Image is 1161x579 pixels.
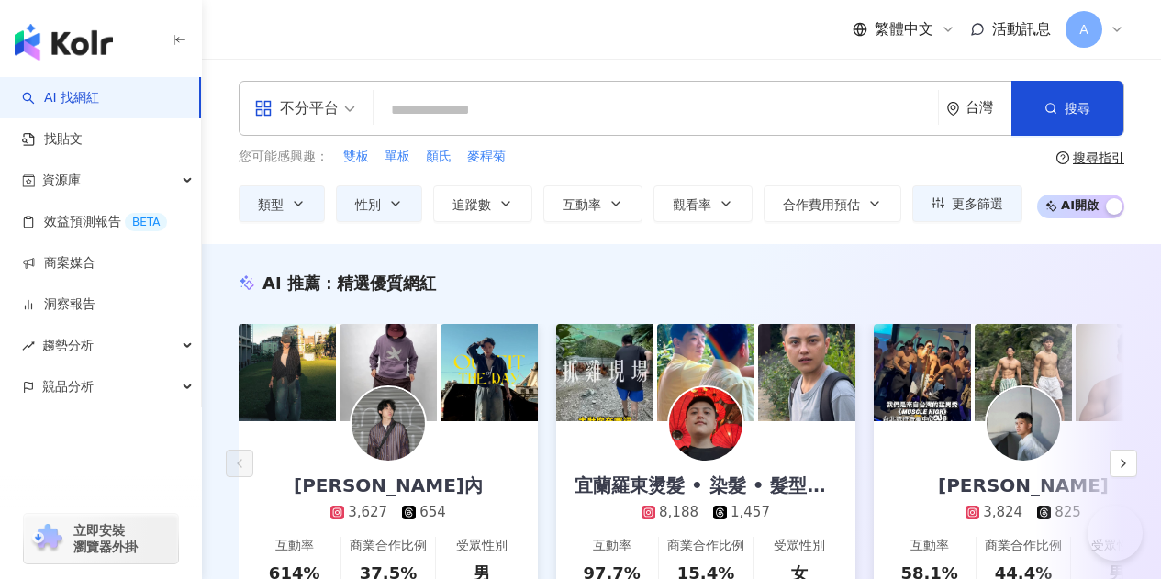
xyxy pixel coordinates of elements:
img: post-image [874,324,971,421]
div: 互動率 [593,537,631,555]
span: environment [946,102,960,116]
span: 精選優質網紅 [337,273,436,293]
span: 單板 [385,148,410,166]
img: KOL Avatar [352,387,425,461]
span: rise [22,340,35,352]
span: 活動訊息 [992,20,1051,38]
span: 雙板 [343,148,369,166]
div: 商業合作比例 [985,537,1062,555]
span: 互動率 [563,197,601,212]
button: 性別 [336,185,422,222]
div: 不分平台 [254,94,339,123]
div: 商業合作比例 [350,537,427,555]
div: 825 [1055,503,1081,522]
span: 合作費用預估 [783,197,860,212]
div: 1,457 [731,503,770,522]
img: KOL Avatar [669,387,742,461]
span: 顏氏 [426,148,452,166]
a: searchAI 找網紅 [22,89,99,107]
span: A [1079,19,1088,39]
button: 雙板 [342,147,370,167]
button: 單板 [384,147,411,167]
img: chrome extension [29,524,65,553]
div: 互動率 [910,537,949,555]
button: 合作費用預估 [764,185,901,222]
img: post-image [657,324,754,421]
div: [PERSON_NAME]內 [275,473,501,498]
img: KOL Avatar [987,387,1060,461]
a: 效益預測報告BETA [22,213,167,231]
span: 您可能感興趣： [239,148,329,166]
button: 更多篩選 [912,185,1022,222]
img: post-image [758,324,855,421]
span: 更多篩選 [952,196,1003,211]
div: 受眾性別 [456,537,508,555]
span: 性別 [355,197,381,212]
div: 互動率 [275,537,314,555]
span: 競品分析 [42,366,94,407]
img: logo [15,24,113,61]
div: 宜蘭羅東燙髮 • 染髮 • 髮型設計師安安??? [556,473,855,498]
span: 麥稈菊 [467,148,506,166]
div: 3,627 [348,503,387,522]
iframe: Help Scout Beacon - Open [1088,506,1143,561]
div: 8,188 [659,503,698,522]
span: 搜尋 [1065,101,1090,116]
div: [PERSON_NAME] [920,473,1127,498]
button: 類型 [239,185,325,222]
img: post-image [975,324,1072,421]
a: chrome extension立即安裝 瀏覽器外掛 [24,514,178,563]
img: post-image [556,324,653,421]
button: 麥稈菊 [466,147,507,167]
span: appstore [254,99,273,117]
button: 追蹤數 [433,185,532,222]
span: question-circle [1056,151,1069,164]
div: AI 推薦 ： [262,272,436,295]
a: 找貼文 [22,130,83,149]
button: 觀看率 [653,185,753,222]
span: 追蹤數 [452,197,491,212]
img: post-image [340,324,437,421]
a: 洞察報告 [22,295,95,314]
span: 觀看率 [673,197,711,212]
span: 資源庫 [42,160,81,201]
button: 互動率 [543,185,642,222]
span: 類型 [258,197,284,212]
button: 顏氏 [425,147,452,167]
img: post-image [239,324,336,421]
span: 立即安裝 瀏覽器外掛 [73,522,138,555]
div: 搜尋指引 [1073,150,1124,165]
img: post-image [441,324,538,421]
div: 受眾性別 [774,537,825,555]
div: 商業合作比例 [667,537,744,555]
div: 台灣 [966,100,1011,116]
a: 商案媒合 [22,254,95,273]
span: 趨勢分析 [42,325,94,366]
div: 654 [419,503,446,522]
button: 搜尋 [1011,81,1123,136]
span: 繁體中文 [875,19,933,39]
div: 3,824 [983,503,1022,522]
